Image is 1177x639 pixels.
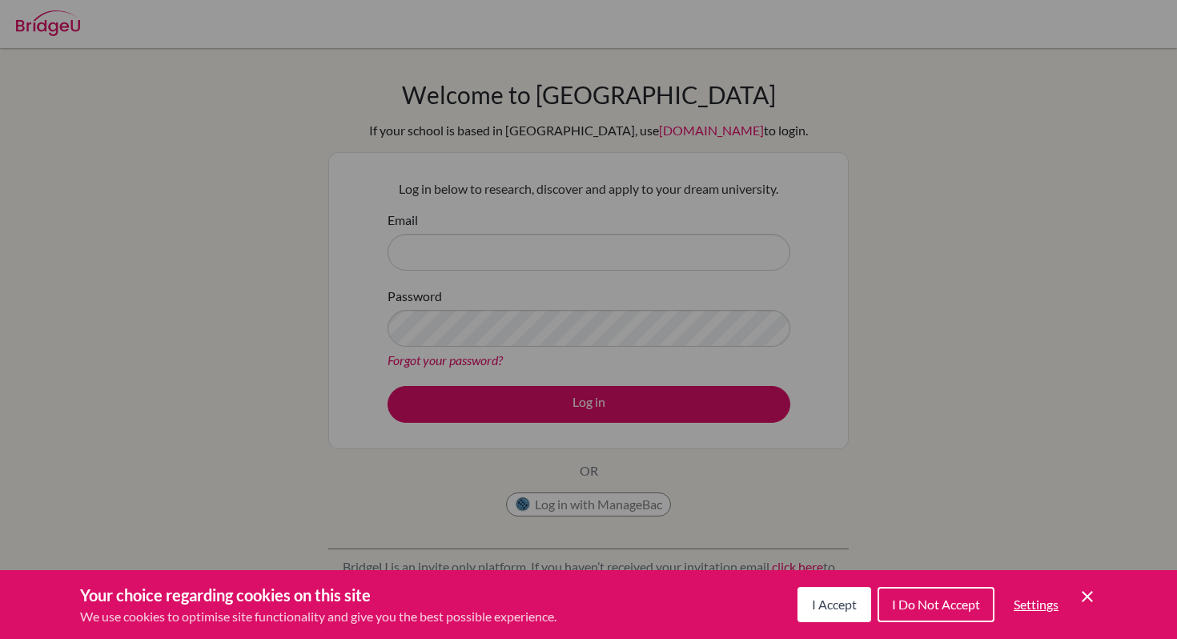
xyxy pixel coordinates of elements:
button: I Accept [797,587,871,622]
button: I Do Not Accept [878,587,994,622]
p: We use cookies to optimise site functionality and give you the best possible experience. [80,607,556,626]
button: Save and close [1078,587,1097,606]
span: I Do Not Accept [892,597,980,612]
button: Settings [1001,589,1071,621]
span: Settings [1014,597,1058,612]
span: I Accept [812,597,857,612]
h3: Your choice regarding cookies on this site [80,583,556,607]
